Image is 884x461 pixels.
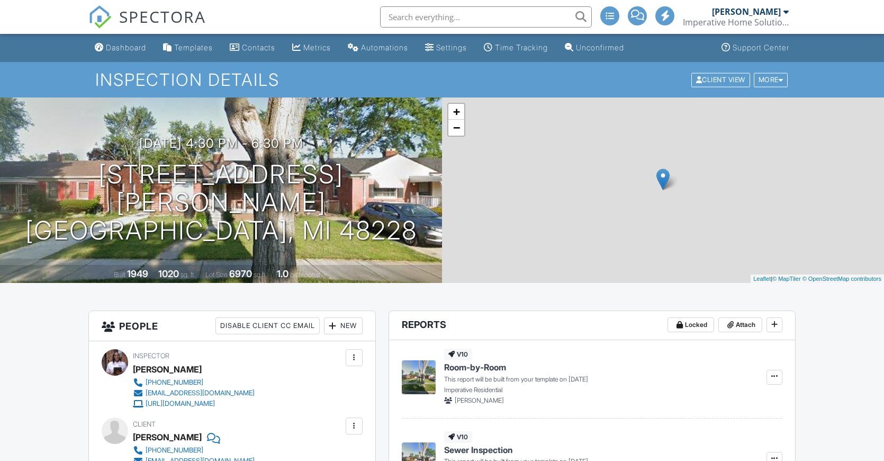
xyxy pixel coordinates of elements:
a: Zoom in [448,104,464,120]
div: 1020 [158,268,179,279]
div: Imperative Home Solutions [683,17,789,28]
span: Client [133,420,156,428]
span: SPECTORA [119,5,206,28]
a: © MapTiler [772,276,801,282]
a: Client View [690,75,753,83]
div: More [754,73,788,87]
span: sq.ft. [254,271,267,279]
div: [PERSON_NAME] [133,361,202,377]
span: sq. ft. [181,271,195,279]
a: Dashboard [91,38,150,58]
div: Unconfirmed [576,43,624,52]
div: Disable Client CC Email [215,317,320,334]
a: [EMAIL_ADDRESS][DOMAIN_NAME] [133,388,255,398]
a: Zoom out [448,120,464,136]
div: Client View [691,73,750,87]
a: Contacts [225,38,279,58]
a: Metrics [288,38,335,58]
h3: People [89,311,375,341]
a: [URL][DOMAIN_NAME] [133,398,255,409]
div: Time Tracking [495,43,548,52]
a: Leaflet [753,276,771,282]
h3: [DATE] 4:30 pm - 6:30 pm [139,136,303,150]
div: 6970 [229,268,252,279]
div: Dashboard [106,43,146,52]
span: Inspector [133,352,169,360]
div: Automations [361,43,408,52]
div: 1949 [127,268,148,279]
span: Built [114,271,125,279]
input: Search everything... [380,6,592,28]
div: [URL][DOMAIN_NAME] [146,400,215,408]
a: Templates [159,38,217,58]
div: [PERSON_NAME] [133,429,202,445]
a: [PHONE_NUMBER] [133,445,255,456]
a: Time Tracking [480,38,552,58]
div: Templates [174,43,213,52]
div: Support Center [733,43,789,52]
div: | [751,274,884,283]
a: © OpenStreetMap contributors [802,276,881,282]
div: Settings [436,43,467,52]
div: 1.0 [277,268,288,279]
span: Lot Size [205,271,228,279]
h1: [STREET_ADDRESS][PERSON_NAME] [GEOGRAPHIC_DATA], MI 48228 [17,161,425,244]
a: Settings [421,38,471,58]
div: [PHONE_NUMBER] [146,446,203,455]
div: [PERSON_NAME] [712,6,781,17]
a: [PHONE_NUMBER] [133,377,255,388]
div: Contacts [242,43,275,52]
a: Unconfirmed [561,38,628,58]
span: bathrooms [290,271,320,279]
a: SPECTORA [88,14,206,37]
div: [PHONE_NUMBER] [146,378,203,387]
div: Metrics [303,43,331,52]
div: [EMAIL_ADDRESS][DOMAIN_NAME] [146,389,255,397]
div: New [324,317,363,334]
a: Support Center [717,38,793,58]
h1: Inspection Details [95,70,789,89]
img: The Best Home Inspection Software - Spectora [88,5,112,29]
a: Automations (Advanced) [344,38,412,58]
